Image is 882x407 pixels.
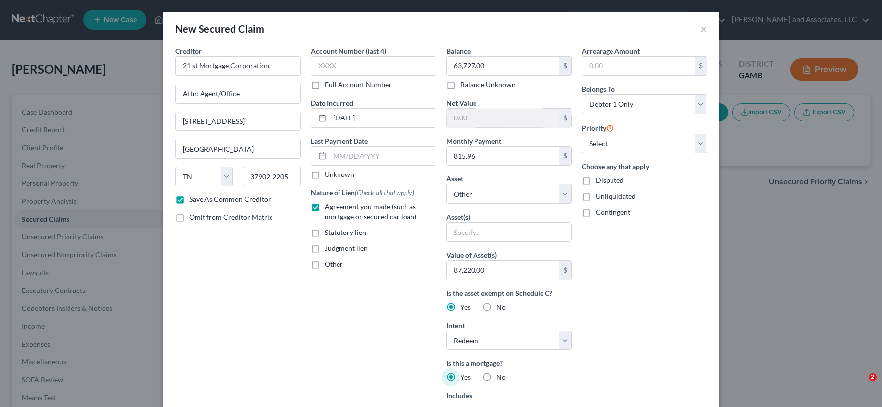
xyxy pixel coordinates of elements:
[582,46,640,56] label: Arrearage Amount
[325,244,368,252] span: Judgment lien
[189,194,271,204] label: Save As Common Creditor
[446,250,497,260] label: Value of Asset(s)
[582,161,707,172] label: Choose any that apply
[176,112,300,131] input: Apt, Suite, etc...
[311,136,368,146] label: Last Payment Date
[311,56,436,76] input: XXXX
[355,188,414,197] span: (Check all that apply)
[330,109,436,127] input: MM/DD/YYYY
[447,57,559,75] input: 0.00
[447,261,559,280] input: 0.00
[559,109,571,127] div: $
[496,373,506,381] span: No
[446,320,465,331] label: Intent
[446,98,476,108] label: Net Value
[582,85,615,93] span: Belongs To
[330,147,436,166] input: MM/DD/YYYY
[325,202,416,221] span: Agreement you made (such as mortgage or secured car loan)
[325,260,343,268] span: Other
[460,303,471,311] span: Yes
[446,288,572,298] label: Is the asset exempt on Schedule C?
[446,46,471,56] label: Balance
[695,57,707,75] div: $
[869,373,877,381] span: 2
[325,228,366,236] span: Statutory lien
[446,212,470,222] label: Asset(s)
[460,373,471,381] span: Yes
[175,22,265,36] div: New Secured Claim
[243,167,301,186] input: Enter zip...
[446,136,501,146] label: Monthly Payment
[447,147,559,166] input: 0.00
[446,358,572,368] label: Is this a mortgage?
[446,174,463,183] span: Asset
[176,139,300,158] input: Enter city...
[175,47,202,55] span: Creditor
[325,170,354,179] label: Unknown
[582,57,695,75] input: 0.00
[447,223,571,241] input: Specify...
[447,109,559,127] input: 0.00
[596,176,624,184] span: Disputed
[446,390,572,401] label: Includes
[559,57,571,75] div: $
[460,80,516,90] label: Balance Unknown
[325,80,392,90] label: Full Account Number
[311,187,414,198] label: Nature of Lien
[582,122,614,134] label: Priority
[700,23,707,35] button: ×
[175,56,301,76] input: Search creditor by name...
[596,192,636,200] span: Unliquidated
[311,46,386,56] label: Account Number (last 4)
[559,261,571,280] div: $
[176,84,300,103] input: Enter address...
[848,373,872,397] iframe: Intercom live chat
[596,208,630,216] span: Contingent
[189,213,272,221] span: Omit from Creditor Matrix
[311,98,353,108] label: Date Incurred
[559,147,571,166] div: $
[496,303,506,311] span: No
